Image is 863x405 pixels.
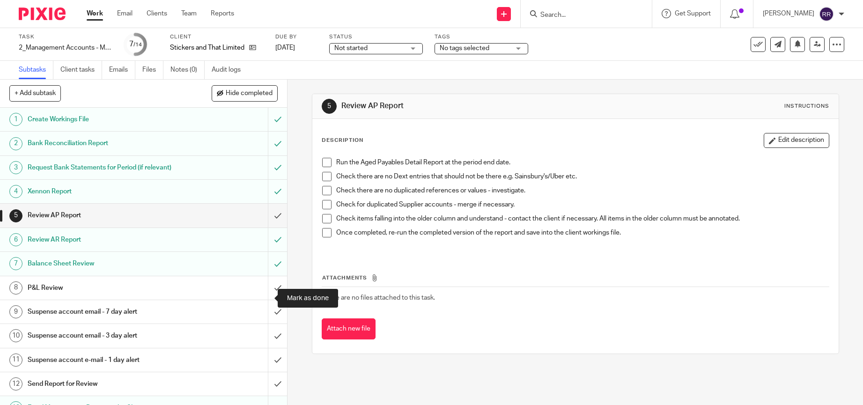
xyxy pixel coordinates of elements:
[129,39,142,50] div: 7
[28,281,182,295] h1: P&L Review
[9,137,22,150] div: 2
[435,33,528,41] label: Tags
[170,43,244,52] p: Stickers and That Limited
[28,208,182,222] h1: Review AP Report
[109,61,135,79] a: Emails
[28,161,182,175] h1: Request Bank Statements for Period (if relevant)
[28,112,182,126] h1: Create Workings File
[19,61,53,79] a: Subtasks
[336,200,829,209] p: Check for duplicated Supplier accounts - merge if necessary.
[675,10,711,17] span: Get Support
[28,329,182,343] h1: Suspense account email - 3 day alert
[211,9,234,18] a: Reports
[539,11,624,20] input: Search
[329,33,423,41] label: Status
[212,61,248,79] a: Audit logs
[9,233,22,246] div: 6
[60,61,102,79] a: Client tasks
[9,353,22,367] div: 11
[28,233,182,247] h1: Review AR Report
[764,133,829,148] button: Edit description
[336,172,829,181] p: Check there are no Dext entries that should not be there e.g. Sainsbury's/Uber etc.
[147,9,167,18] a: Clients
[181,9,197,18] a: Team
[226,90,273,97] span: Hide completed
[28,136,182,150] h1: Bank Reconciliation Report
[28,353,182,367] h1: Suspense account e-mail - 1 day alert
[212,85,278,101] button: Hide completed
[9,305,22,318] div: 9
[275,44,295,51] span: [DATE]
[322,318,376,339] button: Attach new file
[322,137,363,144] p: Description
[9,329,22,342] div: 10
[763,9,814,18] p: [PERSON_NAME]
[336,228,829,237] p: Once completed, re-run the completed version of the report and save into the client workings file.
[341,101,595,111] h1: Review AP Report
[28,257,182,271] h1: Balance Sheet Review
[9,257,22,270] div: 7
[170,33,264,41] label: Client
[275,33,317,41] label: Due by
[170,61,205,79] a: Notes (0)
[28,305,182,319] h1: Suspense account email - 7 day alert
[9,113,22,126] div: 1
[9,281,22,295] div: 8
[9,185,22,198] div: 4
[142,61,163,79] a: Files
[336,214,829,223] p: Check items falling into the older column and understand - contact the client if necessary. All i...
[322,275,367,280] span: Attachments
[9,85,61,101] button: + Add subtask
[322,99,337,114] div: 5
[322,295,435,301] span: There are no files attached to this task.
[117,9,133,18] a: Email
[19,7,66,20] img: Pixie
[19,43,112,52] div: 2_Management Accounts - Monthly - NEW - TWD
[9,161,22,174] div: 3
[19,33,112,41] label: Task
[336,158,829,167] p: Run the Aged Payables Detail Report at the period end date.
[9,377,22,390] div: 12
[28,377,182,391] h1: Send Report for Review
[440,45,489,52] span: No tags selected
[819,7,834,22] img: svg%3E
[87,9,103,18] a: Work
[336,186,829,195] p: Check there are no duplicated references or values - investigate.
[784,103,829,110] div: Instructions
[334,45,368,52] span: Not started
[9,209,22,222] div: 5
[28,184,182,199] h1: Xennon Report
[133,42,142,47] small: /14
